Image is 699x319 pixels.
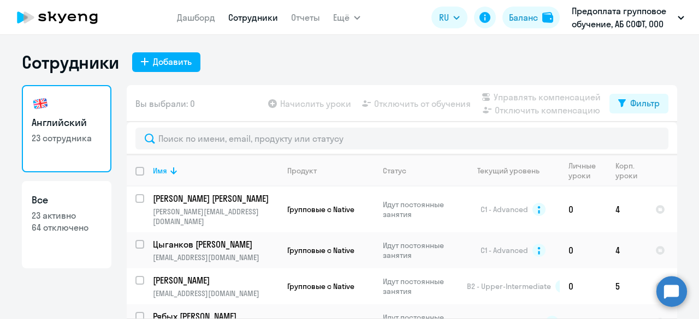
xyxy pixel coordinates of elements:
p: 64 отключено [32,221,102,233]
div: Текущий уровень [467,166,559,176]
p: Предоплата групповое обучение, АБ СОФТ, ООО [572,4,673,31]
button: Предоплата групповое обучение, АБ СОФТ, ООО [566,4,690,31]
span: Групповые с Native [287,281,354,291]
span: RU [439,11,449,24]
h3: Английский [32,116,102,130]
button: Фильтр [609,94,668,113]
p: [PERSON_NAME][EMAIL_ADDRESS][DOMAIN_NAME] [153,207,278,226]
a: Сотрудники [228,12,278,23]
span: Вы выбрали: 0 [135,97,195,110]
div: Корп. уроки [615,161,646,180]
td: 5 [607,268,647,304]
a: Все23 активно64 отключено [22,181,111,268]
a: Английский23 сотрудника [22,85,111,172]
span: C1 - Advanced [481,245,528,255]
p: [EMAIL_ADDRESS][DOMAIN_NAME] [153,252,278,262]
span: Групповые с Native [287,245,354,255]
td: 4 [607,232,647,268]
div: Продукт [287,166,317,176]
p: Цыганков [PERSON_NAME] [153,238,276,250]
td: 0 [560,268,607,304]
p: [PERSON_NAME] [153,274,276,286]
h3: Все [32,193,102,207]
p: [PERSON_NAME] [PERSON_NAME] [153,192,276,204]
div: Статус [383,166,406,176]
p: Идут постоянные занятия [383,240,458,260]
p: Идут постоянные занятия [383,276,458,296]
h1: Сотрудники [22,51,119,73]
span: Групповые с Native [287,204,354,214]
div: Фильтр [630,97,660,110]
td: 0 [560,186,607,232]
p: Идут постоянные занятия [383,200,458,219]
button: Добавить [132,52,200,72]
button: RU [431,7,467,28]
button: Балансbalance [502,7,560,28]
img: balance [542,12,553,23]
input: Поиск по имени, email, продукту или статусу [135,128,668,149]
td: 4 [607,186,647,232]
a: Дашборд [177,12,215,23]
div: Личные уроки [568,161,606,180]
td: 0 [560,232,607,268]
a: [PERSON_NAME] [PERSON_NAME] [153,192,278,204]
div: Баланс [509,11,538,24]
a: [PERSON_NAME] [153,274,278,286]
a: Цыганков [PERSON_NAME] [153,238,278,250]
p: 23 сотрудника [32,132,102,144]
button: Ещё [333,7,360,28]
a: Отчеты [291,12,320,23]
div: Имя [153,166,167,176]
div: Текущий уровень [477,166,540,176]
span: B2 - Upper-Intermediate [467,281,551,291]
div: Имя [153,166,278,176]
p: 23 активно [32,209,102,221]
img: english [32,95,49,112]
span: Ещё [333,11,349,24]
div: Добавить [153,55,192,68]
p: [EMAIL_ADDRESS][DOMAIN_NAME] [153,288,278,298]
span: C1 - Advanced [481,204,528,214]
